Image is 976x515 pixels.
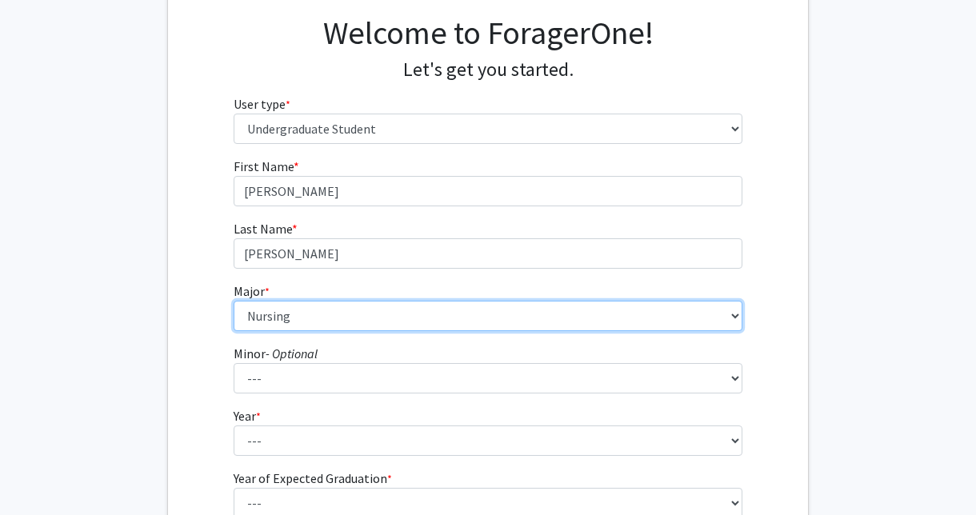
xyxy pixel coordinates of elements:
iframe: Chat [12,443,68,503]
span: Last Name [234,221,292,237]
label: Major [234,281,270,301]
label: User type [234,94,290,114]
label: Minor [234,344,318,363]
i: - Optional [266,345,318,361]
span: First Name [234,158,294,174]
label: Year of Expected Graduation [234,469,392,488]
h1: Welcome to ForagerOne! [234,14,743,52]
label: Year [234,406,261,425]
h4: Let's get you started. [234,58,743,82]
